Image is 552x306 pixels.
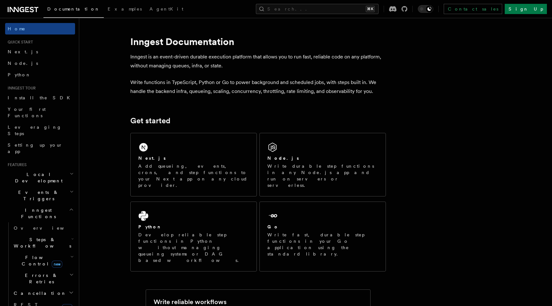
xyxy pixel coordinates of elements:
[47,6,100,11] span: Documentation
[11,236,71,249] span: Steps & Workflows
[11,287,75,299] button: Cancellation
[5,23,75,34] a: Home
[11,272,69,285] span: Errors & Retries
[104,2,146,17] a: Examples
[267,155,299,161] h2: Node.js
[5,171,70,184] span: Local Development
[138,163,249,188] p: Add queueing, events, crons, and step functions to your Next app on any cloud provider.
[8,95,74,100] span: Install the SDK
[138,224,162,230] h2: Python
[43,2,104,18] a: Documentation
[130,52,386,70] p: Inngest is an event-driven durable execution platform that allows you to run fast, reliable code ...
[8,142,63,154] span: Setting up your app
[366,6,375,12] kbd: ⌘K
[5,162,27,167] span: Features
[138,155,166,161] h2: Next.js
[5,92,75,103] a: Install the SDK
[8,49,38,54] span: Next.js
[5,139,75,157] a: Setting up your app
[418,5,433,13] button: Toggle dark mode
[259,133,386,196] a: Node.jsWrite durable step functions in any Node.js app and run on servers or serverless.
[130,78,386,96] p: Write functions in TypeScript, Python or Go to power background and scheduled jobs, with steps bu...
[11,222,75,234] a: Overview
[5,86,36,91] span: Inngest tour
[5,187,75,204] button: Events & Triggers
[259,202,386,272] a: GoWrite fast, durable step functions in your Go application using the standard library.
[108,6,142,11] span: Examples
[5,46,75,57] a: Next.js
[5,40,33,45] span: Quick start
[130,133,257,196] a: Next.jsAdd queueing, events, crons, and step functions to your Next app on any cloud provider.
[8,61,38,66] span: Node.js
[5,103,75,121] a: Your first Functions
[5,189,70,202] span: Events & Triggers
[267,163,378,188] p: Write durable step functions in any Node.js app and run on servers or serverless.
[14,226,80,231] span: Overview
[267,232,378,257] p: Write fast, durable step functions in your Go application using the standard library.
[5,204,75,222] button: Inngest Functions
[11,270,75,287] button: Errors & Retries
[8,26,26,32] span: Home
[146,2,187,17] a: AgentKit
[444,4,502,14] a: Contact sales
[138,232,249,264] p: Develop reliable step functions in Python without managing queueing systems or DAG based workflows.
[267,224,279,230] h2: Go
[8,107,46,118] span: Your first Functions
[5,69,75,80] a: Python
[8,125,62,136] span: Leveraging Steps
[11,234,75,252] button: Steps & Workflows
[11,254,70,267] span: Flow Control
[256,4,379,14] button: Search...⌘K
[505,4,547,14] a: Sign Up
[5,169,75,187] button: Local Development
[11,290,66,296] span: Cancellation
[52,261,62,268] span: new
[130,116,170,125] a: Get started
[5,57,75,69] a: Node.js
[11,252,75,270] button: Flow Controlnew
[149,6,183,11] span: AgentKit
[5,207,69,220] span: Inngest Functions
[8,72,31,77] span: Python
[130,202,257,272] a: PythonDevelop reliable step functions in Python without managing queueing systems or DAG based wo...
[130,36,386,47] h1: Inngest Documentation
[5,121,75,139] a: Leveraging Steps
